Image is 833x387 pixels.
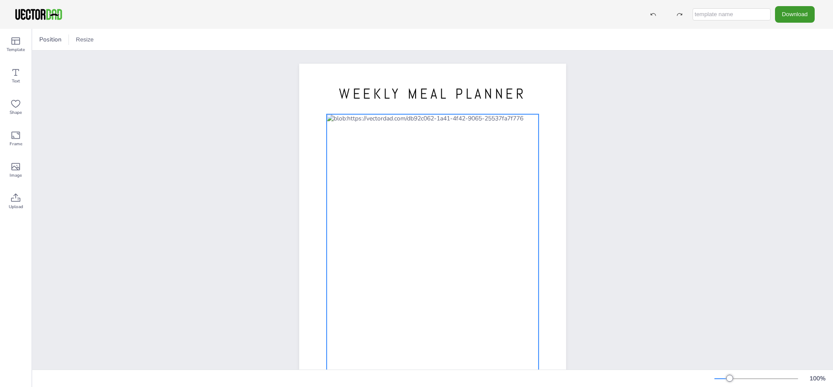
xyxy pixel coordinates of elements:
[693,8,771,21] input: template name
[10,140,22,147] span: Frame
[14,8,63,21] img: VectorDad-1.png
[775,6,815,22] button: Download
[7,46,25,53] span: Template
[72,33,97,47] button: Resize
[10,172,22,179] span: Image
[9,203,23,210] span: Upload
[807,374,828,383] div: 100 %
[339,85,526,103] span: WEEKLY MEAL PLANNER
[10,109,22,116] span: Shape
[12,78,20,85] span: Text
[38,35,63,44] span: Position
